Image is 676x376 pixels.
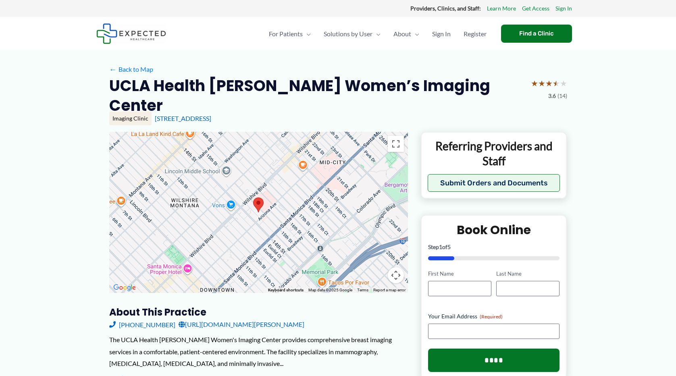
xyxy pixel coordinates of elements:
[109,306,408,318] h3: About this practice
[111,283,138,293] a: Open this area in Google Maps (opens a new window)
[109,318,175,330] a: [PHONE_NUMBER]
[111,283,138,293] img: Google
[428,312,560,320] label: Your Email Address
[308,288,352,292] span: Map data ©2025 Google
[501,25,572,43] a: Find a Clinic
[553,76,560,91] span: ★
[268,287,304,293] button: Keyboard shortcuts
[388,267,404,283] button: Map camera controls
[487,3,516,14] a: Learn More
[428,244,560,250] p: Step of
[357,288,368,292] a: Terms (opens in new tab)
[388,136,404,152] button: Toggle fullscreen view
[428,222,560,238] h2: Book Online
[317,20,387,48] a: Solutions by UserMenu Toggle
[410,5,481,12] strong: Providers, Clinics, and Staff:
[428,139,560,168] p: Referring Providers and Staff
[109,334,408,370] div: The UCLA Health [PERSON_NAME] Women's Imaging Center provides comprehensive breast imaging servic...
[531,76,538,91] span: ★
[439,243,442,250] span: 1
[428,270,491,278] label: First Name
[411,20,419,48] span: Menu Toggle
[324,20,372,48] span: Solutions by User
[96,23,166,44] img: Expected Healthcare Logo - side, dark font, small
[387,20,426,48] a: AboutMenu Toggle
[496,270,560,278] label: Last Name
[538,76,545,91] span: ★
[393,20,411,48] span: About
[262,20,493,48] nav: Primary Site Navigation
[464,20,487,48] span: Register
[373,288,406,292] a: Report a map error
[303,20,311,48] span: Menu Toggle
[155,114,211,122] a: [STREET_ADDRESS]
[372,20,381,48] span: Menu Toggle
[545,76,553,91] span: ★
[432,20,451,48] span: Sign In
[560,76,567,91] span: ★
[555,3,572,14] a: Sign In
[269,20,303,48] span: For Patients
[480,314,503,320] span: (Required)
[447,243,451,250] span: 5
[426,20,457,48] a: Sign In
[262,20,317,48] a: For PatientsMenu Toggle
[109,112,152,125] div: Imaging Clinic
[457,20,493,48] a: Register
[548,91,556,101] span: 3.6
[522,3,549,14] a: Get Access
[109,65,117,73] span: ←
[109,63,153,75] a: ←Back to Map
[557,91,567,101] span: (14)
[109,76,524,116] h2: UCLA Health [PERSON_NAME] Women’s Imaging Center
[428,174,560,192] button: Submit Orders and Documents
[179,318,304,330] a: [URL][DOMAIN_NAME][PERSON_NAME]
